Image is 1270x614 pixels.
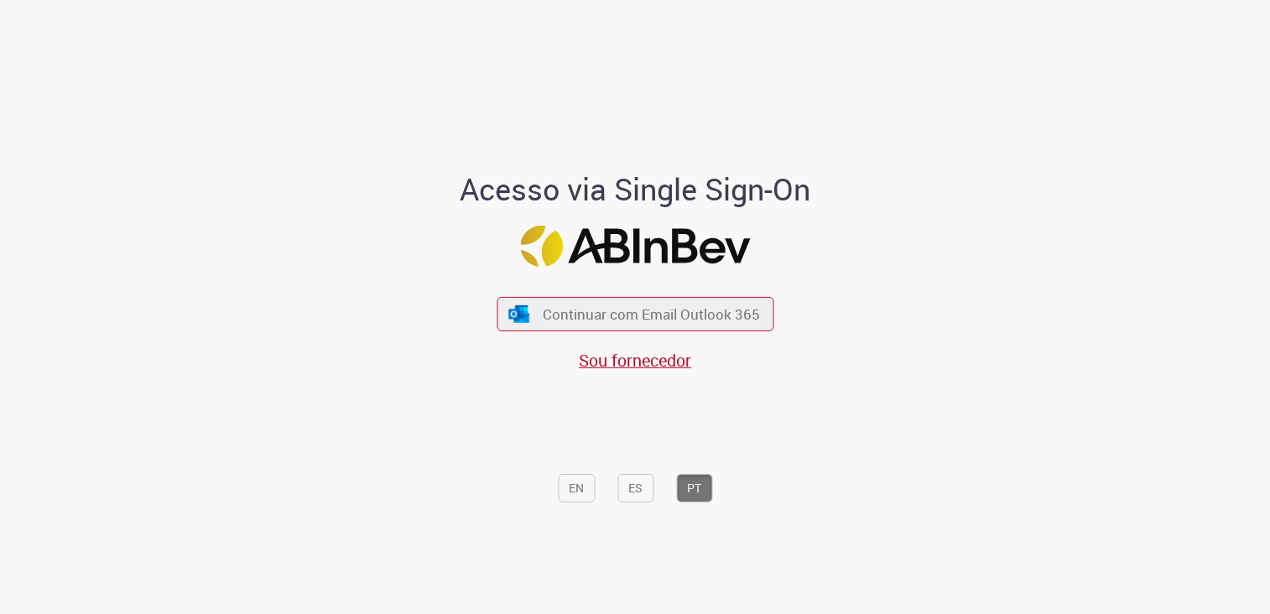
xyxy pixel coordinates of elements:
[520,226,750,267] img: Logo ABInBev
[676,474,712,502] button: PT
[543,304,760,324] span: Continuar com Email Outlook 365
[507,304,531,322] img: ícone Azure/Microsoft 360
[558,474,595,502] button: EN
[403,173,868,206] h1: Acesso via Single Sign-On
[579,349,691,372] a: Sou fornecedor
[497,297,773,331] button: ícone Azure/Microsoft 360 Continuar com Email Outlook 365
[617,474,653,502] button: ES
